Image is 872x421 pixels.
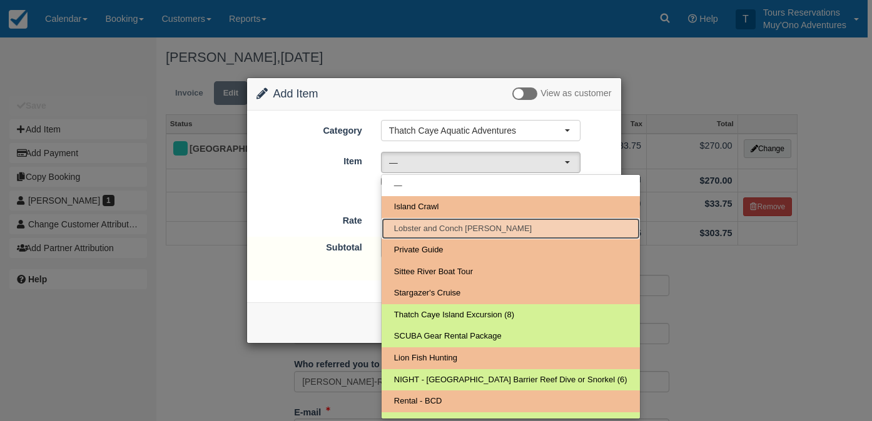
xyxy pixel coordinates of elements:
[394,352,457,364] span: Lion Fish Hunting
[389,156,564,169] span: —
[381,152,580,173] button: —
[394,309,514,321] span: Thatch Caye Island Excursion (8)
[247,210,372,227] label: Rate
[381,120,580,141] button: Thatch Caye Aquatic Adventures
[394,287,461,299] span: Stargazer's Cruise
[394,395,442,407] span: Rental - BCD
[394,244,444,256] span: Private Guide
[540,89,611,99] span: View as customer
[389,124,564,137] span: Thatch Caye Aquatic Adventures
[247,120,372,137] label: Category
[247,237,372,254] label: Subtotal
[394,266,473,278] span: Sittee River Boat Tour
[394,180,402,192] span: —
[394,330,502,342] span: SCUBA Gear Rental Package
[247,151,372,168] label: Item
[394,201,439,213] span: Island Crawl
[273,87,318,100] span: Add Item
[394,374,627,386] span: NIGHT - [GEOGRAPHIC_DATA] Barrier Reef Dive or Snorkel (6)
[394,223,532,235] span: Lobster and Conch [PERSON_NAME]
